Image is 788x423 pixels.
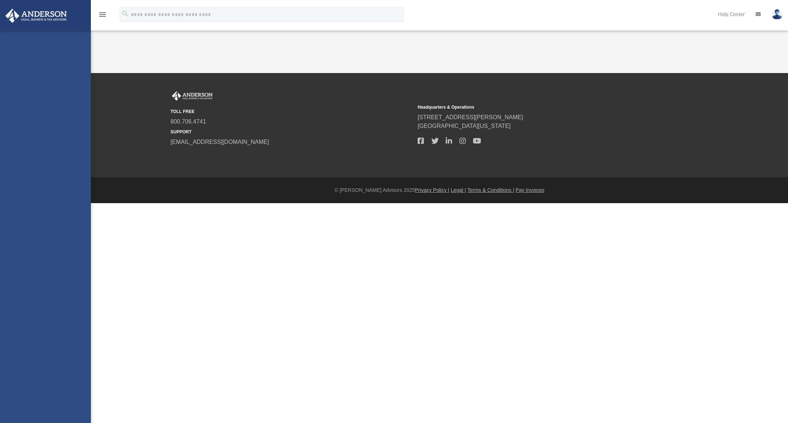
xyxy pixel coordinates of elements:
[170,118,206,125] a: 800.706.4741
[98,10,107,19] i: menu
[170,91,214,101] img: Anderson Advisors Platinum Portal
[772,9,783,20] img: User Pic
[98,14,107,19] a: menu
[3,9,69,23] img: Anderson Advisors Platinum Portal
[170,108,413,115] small: TOLL FREE
[467,187,514,193] a: Terms & Conditions |
[121,10,129,18] i: search
[418,114,523,120] a: [STREET_ADDRESS][PERSON_NAME]
[415,187,450,193] a: Privacy Policy |
[418,104,660,110] small: Headquarters & Operations
[451,187,466,193] a: Legal |
[170,139,269,145] a: [EMAIL_ADDRESS][DOMAIN_NAME]
[170,129,413,135] small: SUPPORT
[515,187,544,193] a: Pay Invoices
[91,186,788,194] div: © [PERSON_NAME] Advisors 2025
[418,123,511,129] a: [GEOGRAPHIC_DATA][US_STATE]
